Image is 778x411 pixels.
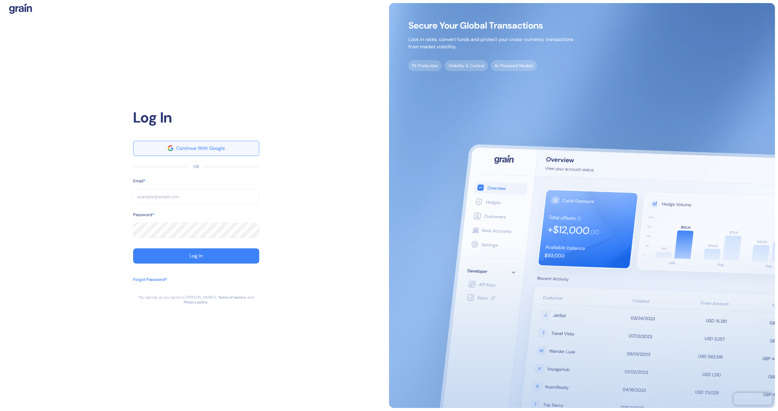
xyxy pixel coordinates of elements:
[133,189,259,204] input: example@email.com
[133,248,259,264] button: Log In
[133,107,259,129] div: Log In
[734,393,772,405] iframe: Chatra live chat
[133,178,143,184] label: Email
[176,146,225,151] div: Continue With Google
[184,300,208,305] a: Privacy policy.
[168,145,173,151] img: google
[247,295,254,300] div: and
[445,60,488,71] span: Visibility & Control
[408,36,573,50] p: Lock in rates, convert funds and protect your cross-currency transactions from market volatility.
[193,164,199,170] div: OR
[9,3,32,14] img: logo
[190,254,203,258] div: Log In
[133,273,167,295] button: Forgot Password?
[138,295,217,300] div: *By signing up you agree to [PERSON_NAME]’s
[133,141,259,156] button: googleContinue With Google
[133,212,152,218] label: Password
[408,22,573,29] span: Secure Your Global Transactions
[218,295,246,300] a: Terms of service
[133,276,167,283] div: Forgot Password?
[408,60,442,71] span: FX Protection
[389,3,775,408] img: signup-main-image
[491,60,537,71] span: AI-Powered Models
